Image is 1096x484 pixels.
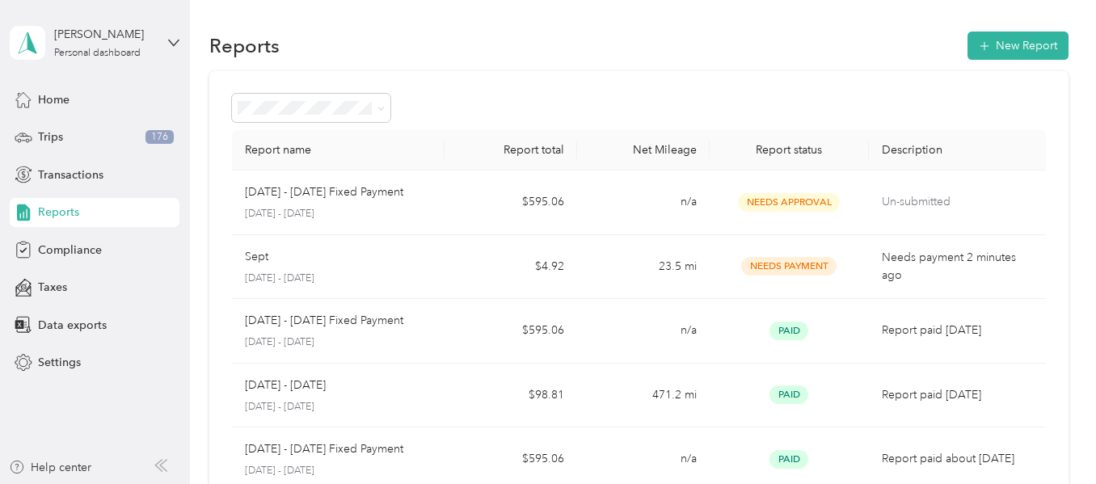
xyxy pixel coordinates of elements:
[741,257,837,276] span: Needs Payment
[577,170,710,235] td: n/a
[38,317,107,334] span: Data exports
[445,130,577,170] th: Report total
[38,354,81,371] span: Settings
[54,26,155,43] div: [PERSON_NAME]
[445,170,577,235] td: $595.06
[577,299,710,364] td: n/a
[9,459,91,476] button: Help center
[1005,394,1096,484] iframe: Everlance-gr Chat Button Frame
[882,450,1033,468] p: Report paid about [DATE]
[445,364,577,428] td: $98.81
[445,235,577,300] td: $4.92
[245,248,268,266] p: Sept
[882,249,1033,284] p: Needs payment 2 minutes ago
[145,130,174,145] span: 176
[245,271,431,286] p: [DATE] - [DATE]
[869,130,1046,170] th: Description
[209,37,280,54] h1: Reports
[882,193,1033,211] p: Un-submitted
[245,440,403,458] p: [DATE] - [DATE] Fixed Payment
[245,335,431,350] p: [DATE] - [DATE]
[445,299,577,364] td: $595.06
[232,130,444,170] th: Report name
[245,312,403,330] p: [DATE] - [DATE] Fixed Payment
[723,143,856,157] div: Report status
[245,207,431,221] p: [DATE] - [DATE]
[967,32,1069,60] button: New Report
[769,385,808,404] span: Paid
[882,386,1033,404] p: Report paid [DATE]
[38,279,67,296] span: Taxes
[577,235,710,300] td: 23.5 mi
[38,128,63,145] span: Trips
[54,48,141,58] div: Personal dashboard
[769,450,808,469] span: Paid
[38,204,79,221] span: Reports
[245,464,431,478] p: [DATE] - [DATE]
[882,322,1033,339] p: Report paid [DATE]
[769,322,808,340] span: Paid
[38,242,102,259] span: Compliance
[38,91,70,108] span: Home
[245,377,326,394] p: [DATE] - [DATE]
[245,183,403,201] p: [DATE] - [DATE] Fixed Payment
[38,166,103,183] span: Transactions
[245,400,431,415] p: [DATE] - [DATE]
[577,130,710,170] th: Net Mileage
[577,364,710,428] td: 471.2 mi
[738,193,840,212] span: Needs Approval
